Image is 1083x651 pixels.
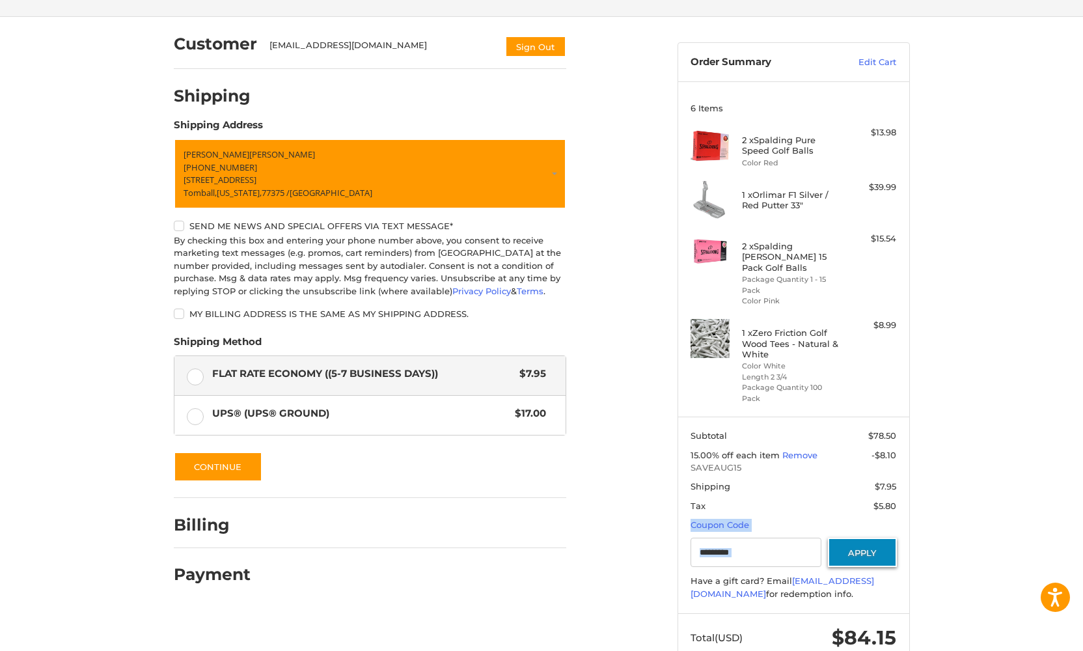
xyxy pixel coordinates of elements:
h2: Customer [174,34,257,54]
span: Total (USD) [691,631,743,644]
label: Send me news and special offers via text message* [174,221,566,231]
button: Apply [828,538,897,567]
h3: 6 Items [691,103,896,113]
span: [PHONE_NUMBER] [184,161,257,173]
div: $13.98 [845,126,896,139]
li: Color Red [742,158,842,169]
h3: Order Summary [691,56,830,69]
span: Flat Rate Economy ((5-7 Business Days)) [212,367,514,381]
span: Subtotal [691,430,727,441]
span: UPS® (UPS® Ground) [212,406,509,421]
div: $39.99 [845,181,896,194]
span: 15.00% off each item [691,450,782,460]
li: Color Pink [742,296,842,307]
div: $8.99 [845,319,896,332]
legend: Shipping Address [174,118,263,139]
span: [GEOGRAPHIC_DATA] [290,187,372,199]
div: Have a gift card? Email for redemption info. [691,575,896,600]
h4: 2 x Spalding Pure Speed Golf Balls [742,135,842,156]
li: Length 2 3/4 [742,372,842,383]
a: [EMAIL_ADDRESS][DOMAIN_NAME] [691,575,874,599]
iframe: Google Customer Reviews [976,616,1083,651]
span: SAVEAUG15 [691,462,896,475]
span: Tomball, [184,187,217,199]
a: Terms [517,286,543,296]
a: Privacy Policy [452,286,511,296]
span: $84.15 [832,626,896,650]
span: [PERSON_NAME] [184,148,249,160]
a: Remove [782,450,817,460]
div: [EMAIL_ADDRESS][DOMAIN_NAME] [269,39,492,57]
span: [PERSON_NAME] [249,148,315,160]
button: Continue [174,452,262,482]
h4: 1 x Zero Friction Golf Wood Tees - Natural & White [742,327,842,359]
legend: Shipping Method [174,335,262,355]
span: $7.95 [875,481,896,492]
span: Shipping [691,481,730,492]
span: -$8.10 [871,450,896,460]
span: $5.80 [873,501,896,511]
input: Gift Certificate or Coupon Code [691,538,821,567]
h4: 1 x Orlimar F1 Silver / Red Putter 33" [742,189,842,211]
a: Enter or select a different address [174,139,566,209]
h4: 2 x Spalding [PERSON_NAME] 15 Pack Golf Balls [742,241,842,273]
span: [STREET_ADDRESS] [184,174,256,186]
li: Package Quantity 100 Pack [742,382,842,404]
span: $78.50 [868,430,896,441]
span: $17.00 [509,406,547,421]
label: My billing address is the same as my shipping address. [174,309,566,319]
div: By checking this box and entering your phone number above, you consent to receive marketing text ... [174,234,566,298]
li: Color White [742,361,842,372]
span: $7.95 [514,367,547,381]
li: Package Quantity 1 - 15 Pack [742,274,842,296]
h2: Shipping [174,86,251,106]
div: $15.54 [845,232,896,245]
span: 77375 / [262,187,290,199]
span: Tax [691,501,706,511]
a: Coupon Code [691,519,749,530]
span: [US_STATE], [217,187,262,199]
button: Sign Out [505,36,566,57]
h2: Billing [174,515,250,535]
a: Edit Cart [830,56,896,69]
h2: Payment [174,564,251,585]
